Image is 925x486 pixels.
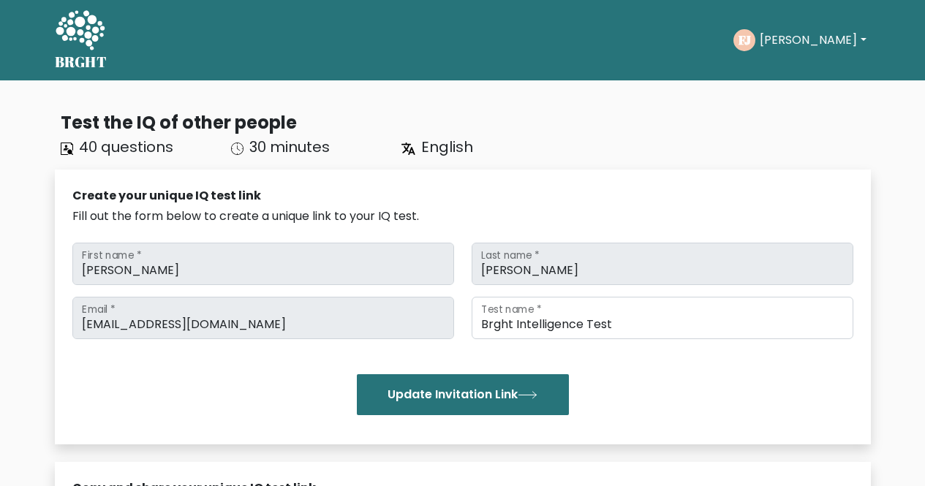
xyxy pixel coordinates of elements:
[72,243,454,285] input: First name
[249,137,330,157] span: 30 minutes
[357,374,569,415] button: Update Invitation Link
[55,6,107,75] a: BRGHT
[472,243,853,285] input: Last name
[72,208,853,225] div: Fill out the form below to create a unique link to your IQ test.
[61,110,871,136] div: Test the IQ of other people
[72,297,454,339] input: Email
[472,297,853,339] input: Test name
[421,137,473,157] span: English
[55,53,107,71] h5: BRGHT
[72,187,853,205] div: Create your unique IQ test link
[79,137,173,157] span: 40 questions
[755,31,870,50] button: [PERSON_NAME]
[739,31,751,48] text: FJ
